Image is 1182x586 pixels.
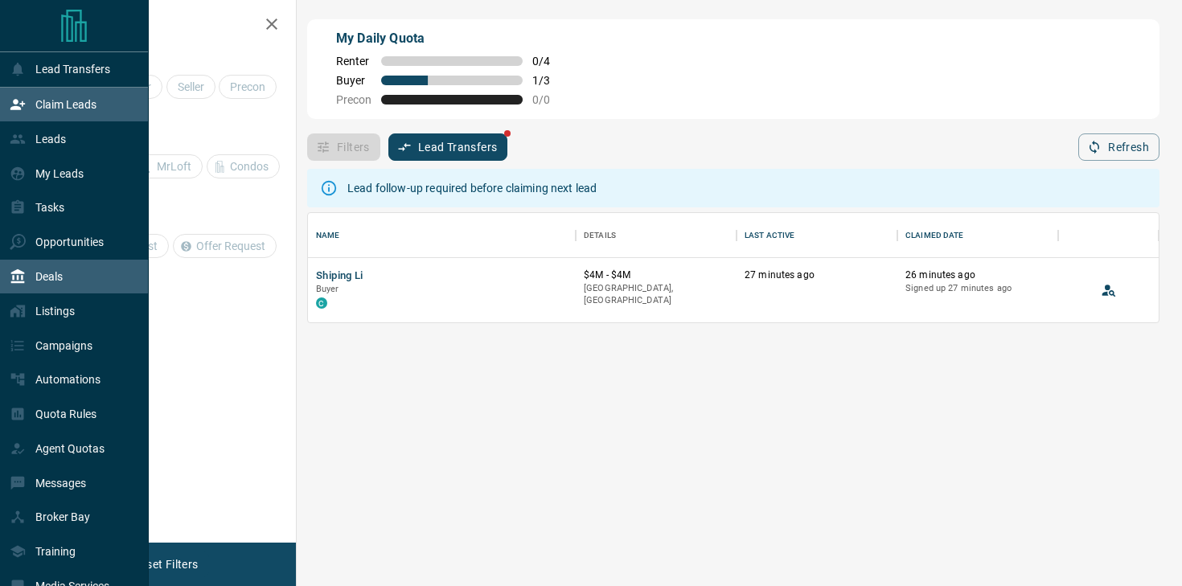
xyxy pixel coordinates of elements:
[905,282,1050,295] p: Signed up 27 minutes ago
[745,268,889,282] p: 27 minutes ago
[308,213,576,258] div: Name
[336,55,371,68] span: Renter
[316,284,339,294] span: Buyer
[1101,282,1117,298] svg: View Lead
[1078,133,1159,161] button: Refresh
[316,213,340,258] div: Name
[584,268,728,282] p: $4M - $4M
[897,213,1058,258] div: Claimed Date
[1097,278,1121,302] button: View Lead
[905,268,1050,282] p: 26 minutes ago
[576,213,737,258] div: Details
[122,551,208,578] button: Reset Filters
[532,55,568,68] span: 0 / 4
[532,74,568,87] span: 1 / 3
[336,29,568,48] p: My Daily Quota
[905,213,964,258] div: Claimed Date
[737,213,897,258] div: Last Active
[532,93,568,106] span: 0 / 0
[347,174,597,203] div: Lead follow-up required before claiming next lead
[745,213,794,258] div: Last Active
[336,93,371,106] span: Precon
[584,282,728,307] p: [GEOGRAPHIC_DATA], [GEOGRAPHIC_DATA]
[316,297,327,309] div: condos.ca
[388,133,508,161] button: Lead Transfers
[316,268,363,284] button: Shiping Li
[336,74,371,87] span: Buyer
[584,213,616,258] div: Details
[51,16,280,35] h2: Filters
